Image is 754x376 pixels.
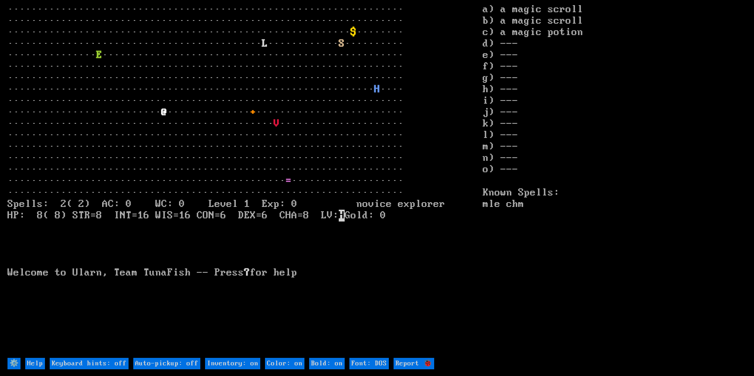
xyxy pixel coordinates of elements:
input: ⚙️ [7,358,21,369]
b: ? [244,267,250,279]
font: = [286,175,291,187]
font: L [262,38,268,50]
font: S [339,38,345,50]
font: V [274,118,280,130]
input: Bold: on [309,358,345,369]
input: Report 🐞 [394,358,434,369]
mark: H [339,210,345,222]
stats: a) a magic scroll b) a magic scroll c) a magic potion d) --- e) --- f) --- g) --- h) --- i) --- j... [483,4,747,357]
larn: ··································································· ·····························... [7,4,483,357]
input: Color: on [265,358,304,369]
font: @ [161,106,167,118]
input: Auto-pickup: off [133,358,200,369]
font: $ [351,26,356,38]
input: Keyboard hints: off [50,358,129,369]
input: Help [25,358,45,369]
input: Font: DOS [349,358,389,369]
font: H [374,84,380,95]
font: E [96,49,102,61]
input: Inventory: on [205,358,260,369]
font: + [250,106,256,118]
